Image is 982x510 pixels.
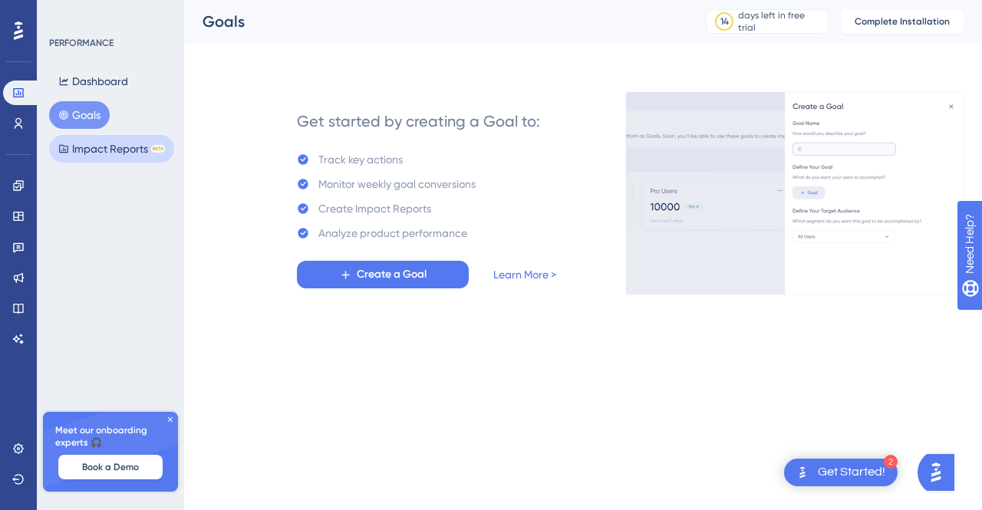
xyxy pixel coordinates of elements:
[49,135,174,163] button: Impact ReportsBETA
[151,145,165,153] div: BETA
[738,9,823,34] div: days left in free trial
[58,455,163,479] button: Book a Demo
[318,224,467,242] div: Analyze product performance
[203,11,667,32] div: Goals
[855,15,950,28] span: Complete Installation
[625,91,964,295] img: 4ba7ac607e596fd2f9ec34f7978dce69.gif
[720,15,729,28] div: 14
[884,455,898,469] div: 2
[49,101,110,129] button: Goals
[55,424,166,449] span: Meet our onboarding experts 🎧
[297,110,540,132] div: Get started by creating a Goal to:
[49,67,137,95] button: Dashboard
[784,459,898,486] div: Open Get Started! checklist, remaining modules: 2
[318,175,476,193] div: Monitor weekly goal conversions
[818,464,885,481] div: Get Started!
[493,265,556,284] a: Learn More >
[793,463,812,482] img: launcher-image-alternative-text
[297,261,469,288] button: Create a Goal
[357,265,427,284] span: Create a Goal
[49,37,114,49] div: PERFORMANCE
[82,461,139,473] span: Book a Demo
[918,449,964,495] iframe: UserGuiding AI Assistant Launcher
[318,150,403,169] div: Track key actions
[36,4,96,22] span: Need Help?
[318,199,431,218] div: Create Impact Reports
[841,9,964,34] button: Complete Installation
